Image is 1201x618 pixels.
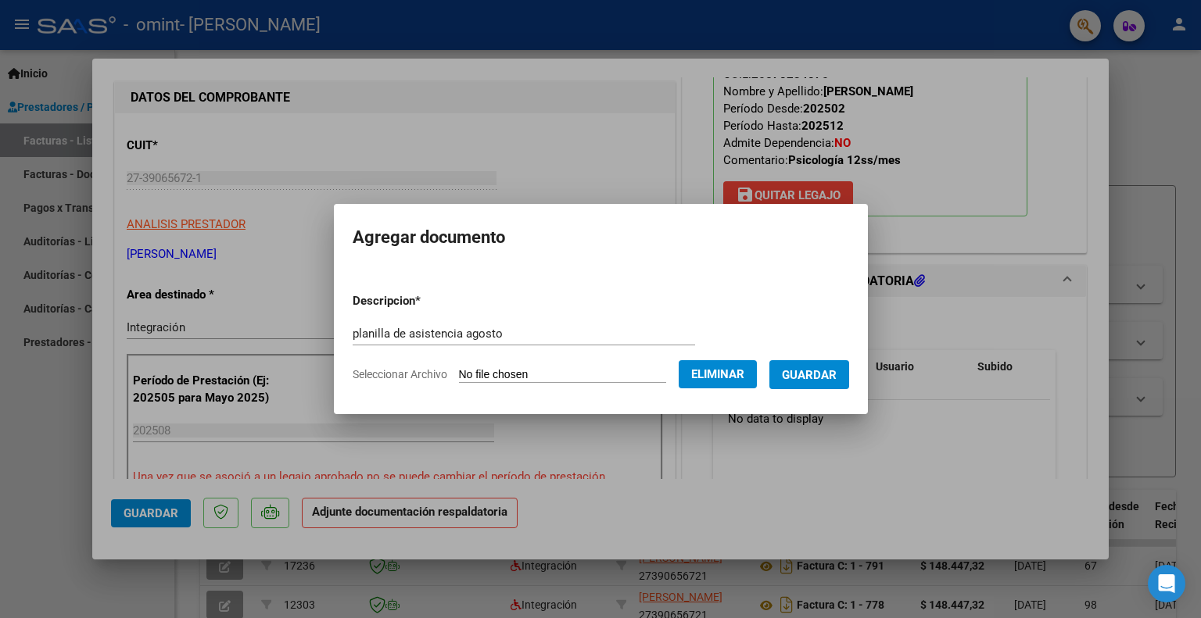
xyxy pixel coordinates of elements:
[769,360,849,389] button: Guardar
[353,223,849,252] h2: Agregar documento
[353,368,447,380] span: Seleccionar Archivo
[679,360,757,388] button: Eliminar
[353,292,502,310] p: Descripcion
[782,368,837,382] span: Guardar
[1148,565,1185,602] div: Open Intercom Messenger
[691,367,744,381] span: Eliminar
